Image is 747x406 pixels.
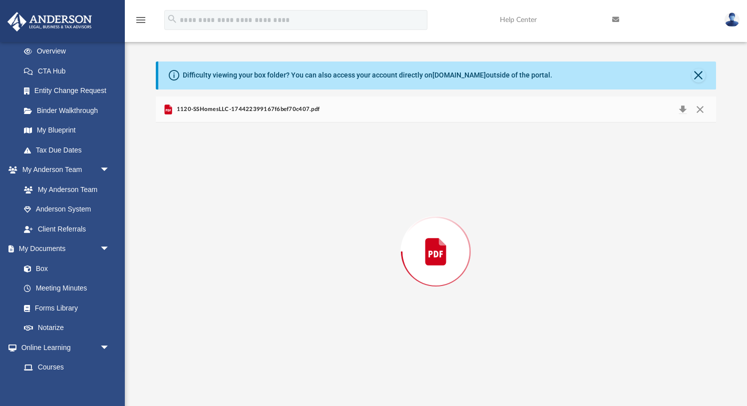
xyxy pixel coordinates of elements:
a: My Anderson Team [14,179,115,199]
a: menu [135,19,147,26]
a: Binder Walkthrough [14,100,125,120]
i: search [167,13,178,24]
a: Notarize [14,318,120,338]
span: arrow_drop_down [100,239,120,259]
img: User Pic [725,12,740,27]
button: Close [691,102,709,116]
a: CTA Hub [14,61,125,81]
a: Overview [14,41,125,61]
i: menu [135,14,147,26]
button: Download [674,102,692,116]
a: [DOMAIN_NAME] [432,71,486,79]
a: Online Learningarrow_drop_down [7,337,120,357]
a: Box [14,258,115,278]
span: 1120-SSHomesLLC-174422399167f6bef70c407.pdf [174,105,320,114]
button: Close [692,68,706,82]
a: Tax Due Dates [14,140,125,160]
a: Courses [14,357,120,377]
a: My Anderson Teamarrow_drop_down [7,160,120,180]
span: arrow_drop_down [100,160,120,180]
a: Forms Library [14,298,115,318]
a: My Documentsarrow_drop_down [7,239,120,259]
div: Difficulty viewing your box folder? You can also access your account directly on outside of the p... [183,70,552,80]
a: My Blueprint [14,120,120,140]
a: Anderson System [14,199,120,219]
a: Entity Change Request [14,81,125,101]
span: arrow_drop_down [100,337,120,358]
div: Preview [156,96,716,381]
img: Anderson Advisors Platinum Portal [4,12,95,31]
a: Meeting Minutes [14,278,120,298]
a: Client Referrals [14,219,120,239]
